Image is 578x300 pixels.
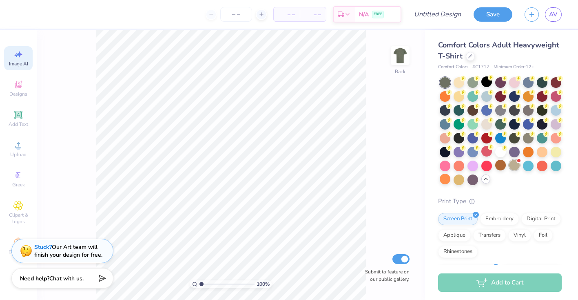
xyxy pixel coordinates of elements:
[438,246,478,258] div: Rhinestones
[534,229,553,242] div: Foil
[438,197,562,206] div: Print Type
[10,151,27,158] span: Upload
[34,243,102,259] div: Our Art team will finish your design for free.
[9,121,28,128] span: Add Text
[508,229,531,242] div: Vinyl
[494,64,534,71] span: Minimum Order: 12 +
[395,68,405,75] div: Back
[361,268,410,283] label: Submit to feature on our public gallery.
[359,10,369,19] span: N/A
[34,243,52,251] strong: Stuck?
[49,275,84,282] span: Chat with us.
[472,64,489,71] span: # C1717
[374,11,382,17] span: FREE
[12,181,25,188] span: Greek
[480,213,519,225] div: Embroidery
[392,47,408,64] img: Back
[438,40,559,61] span: Comfort Colors Adult Heavyweight T-Shirt
[407,6,467,22] input: Untitled Design
[305,10,321,19] span: – –
[438,64,468,71] span: Comfort Colors
[20,275,49,282] strong: Need help?
[279,10,295,19] span: – –
[220,7,252,22] input: – –
[4,212,33,225] span: Clipart & logos
[438,213,478,225] div: Screen Print
[257,280,270,288] span: 100 %
[438,229,471,242] div: Applique
[521,213,561,225] div: Digital Print
[473,229,506,242] div: Transfers
[9,249,28,255] span: Decorate
[9,91,27,97] span: Designs
[549,10,558,19] span: AV
[545,7,562,22] a: AV
[474,7,512,22] button: Save
[9,60,28,67] span: Image AI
